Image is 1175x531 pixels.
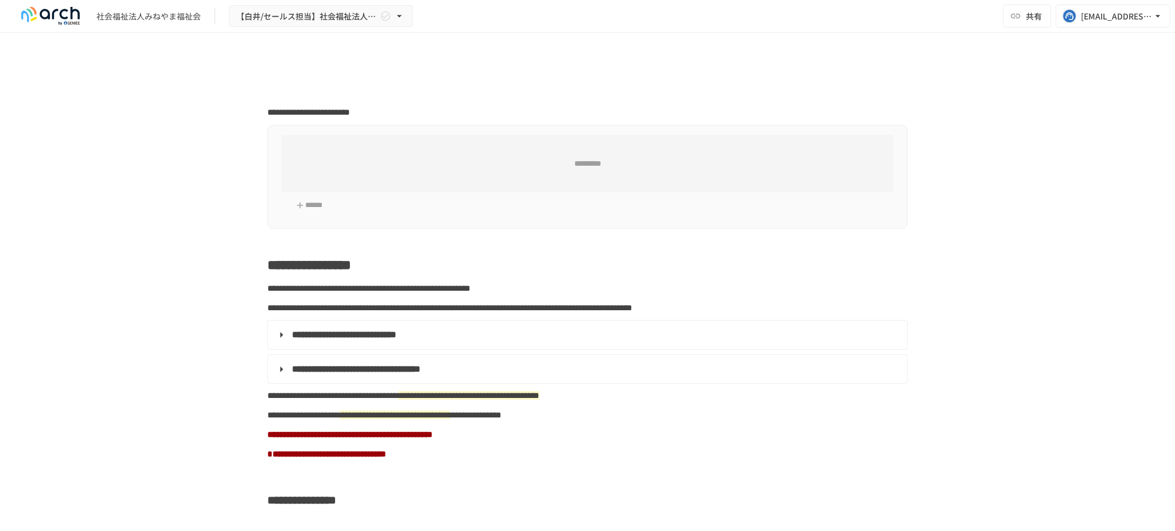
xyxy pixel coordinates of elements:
[229,5,413,28] button: 【白井/セールス担当】社会福祉法人みねやま福祉会様_初期設定サポート
[96,10,201,22] div: 社会福祉法人みねやま福祉会
[14,7,87,25] img: logo-default@2x-9cf2c760.svg
[1026,10,1042,22] span: 共有
[236,9,378,24] span: 【白井/セールス担当】社会福祉法人みねやま福祉会様_初期設定サポート
[1081,9,1152,24] div: [EMAIL_ADDRESS][DOMAIN_NAME]
[1056,5,1170,28] button: [EMAIL_ADDRESS][DOMAIN_NAME]
[1003,5,1051,28] button: 共有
